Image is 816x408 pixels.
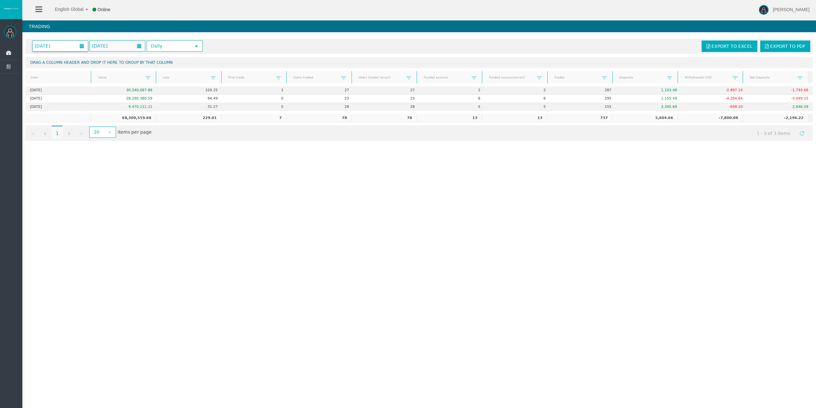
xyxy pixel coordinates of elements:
[485,73,536,82] a: Funded accouns(email)
[63,127,75,139] a: Go to the next page
[47,7,84,12] span: English Global
[681,73,732,82] a: Withdrawals USD
[222,95,288,103] td: 0
[681,95,747,103] td: -4,204.64
[547,114,613,122] td: 737
[616,73,667,82] a: Deposits
[91,95,157,103] td: 28,290,380.59
[419,103,485,111] td: 5
[352,114,417,122] td: 78
[354,73,406,82] a: Users traded (email)
[485,86,550,95] td: 2
[799,131,805,136] span: Refresh
[550,86,616,95] td: 287
[747,86,813,95] td: -1,793.66
[222,103,288,111] td: 5
[702,41,757,52] a: Export to Excel
[90,41,109,50] span: [DATE]
[681,86,747,95] td: -2,897.14
[286,114,352,122] td: 78
[159,73,211,82] a: Lots
[353,103,419,111] td: 28
[797,127,807,138] a: Refresh
[52,126,62,139] span: 1
[353,95,419,103] td: 23
[681,103,747,111] td: -699.10
[616,103,681,111] td: 3,345.69
[482,114,547,122] td: 13
[156,114,221,122] td: 229.01
[353,86,419,95] td: 27
[79,131,84,136] span: Go to the last page
[25,86,91,95] td: [DATE]
[22,20,816,32] h4: Trading
[419,95,485,103] td: 6
[67,131,72,136] span: Go to the next page
[711,44,753,49] span: Export to Excel
[94,73,145,82] a: Value
[157,95,222,103] td: 94.49
[743,114,808,122] td: -2,196.22
[91,103,157,111] td: 9,470,111.21
[485,103,550,111] td: 5
[751,127,796,139] span: 1 - 3 of 3 items
[678,114,743,122] td: -7,800.88
[550,95,616,103] td: 295
[98,7,110,12] span: Online
[33,41,52,50] span: [DATE]
[616,95,681,103] td: 1,155.49
[759,5,769,15] img: user-image
[147,41,191,51] span: Daily
[288,103,353,111] td: 28
[773,7,810,12] span: [PERSON_NAME]
[417,114,482,122] td: 13
[419,86,485,95] td: 2
[770,44,805,49] span: Export to PDF
[39,127,51,139] a: Go to the previous page
[90,127,104,137] span: 20
[91,86,157,95] td: 30,540,067.88
[194,44,199,49] span: select
[27,127,39,139] a: Go to the first page
[30,131,35,136] span: Go to the first page
[107,130,112,135] span: select
[747,103,813,111] td: 2,646.59
[25,57,813,68] div: Drag a column header and drop it here to group by that column
[550,73,602,82] a: Trades
[760,41,810,52] a: Export to PDF
[88,127,152,138] span: items per page
[747,95,813,103] td: -3,049.15
[616,86,681,95] td: 1,103.48
[420,73,471,82] a: Funded accouns
[746,73,798,82] a: Net Deposits
[42,131,47,136] span: Go to the previous page
[26,73,90,82] a: Date
[3,7,19,10] img: logo.svg
[157,103,222,111] td: 31.27
[550,103,616,111] td: 155
[612,114,678,122] td: 5,604.66
[288,86,353,95] td: 27
[289,73,341,82] a: Users traded
[157,86,222,95] td: 103.25
[25,103,91,111] td: [DATE]
[25,95,91,103] td: [DATE]
[222,86,288,95] td: 2
[221,114,287,122] td: 7
[485,95,550,103] td: 6
[288,95,353,103] td: 23
[224,73,276,82] a: First trade
[91,114,156,122] td: 68,300,559.68
[76,127,87,139] a: Go to the last page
